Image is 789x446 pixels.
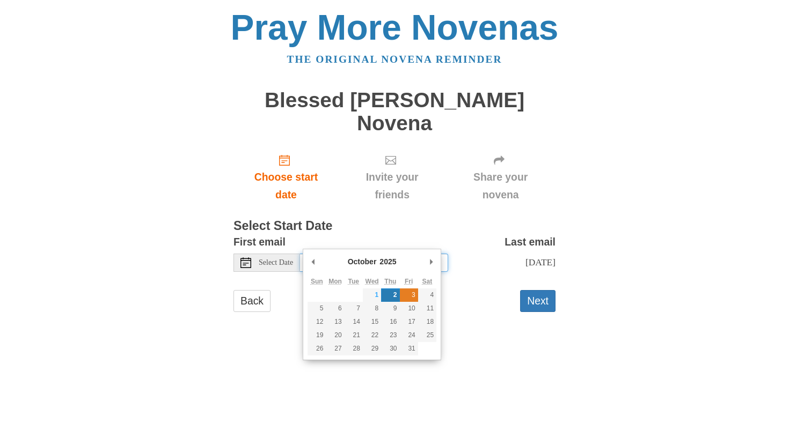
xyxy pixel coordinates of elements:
[326,315,344,329] button: 13
[308,254,318,270] button: Previous Month
[418,329,436,342] button: 25
[418,302,436,315] button: 11
[418,288,436,302] button: 4
[233,145,339,209] a: Choose start date
[233,219,556,233] h3: Select Start Date
[326,329,344,342] button: 20
[345,315,363,329] button: 14
[308,315,326,329] button: 12
[345,329,363,342] button: 21
[308,329,326,342] button: 19
[400,342,418,355] button: 31
[384,278,396,285] abbr: Thursday
[244,168,328,204] span: Choose start date
[381,329,399,342] button: 23
[366,278,379,285] abbr: Wednesday
[349,168,435,204] span: Invite your friends
[381,342,399,355] button: 30
[363,302,381,315] button: 8
[363,329,381,342] button: 22
[422,278,433,285] abbr: Saturday
[418,315,436,329] button: 18
[300,254,448,272] input: Use the arrow keys to pick a date
[326,302,344,315] button: 6
[400,302,418,315] button: 10
[363,288,381,302] button: 1
[233,290,271,312] a: Back
[311,278,323,285] abbr: Sunday
[231,8,559,47] a: Pray More Novenas
[405,278,413,285] abbr: Friday
[345,302,363,315] button: 7
[346,254,378,270] div: October
[328,278,342,285] abbr: Monday
[363,342,381,355] button: 29
[520,290,556,312] button: Next
[233,89,556,135] h1: Blessed [PERSON_NAME] Novena
[233,233,286,251] label: First email
[400,329,418,342] button: 24
[505,233,556,251] label: Last email
[445,145,556,209] div: Click "Next" to confirm your start date first.
[456,168,545,204] span: Share your novena
[308,342,326,355] button: 26
[400,288,418,302] button: 3
[400,315,418,329] button: 17
[525,257,556,267] span: [DATE]
[308,302,326,315] button: 5
[326,342,344,355] button: 27
[426,254,436,270] button: Next Month
[345,342,363,355] button: 28
[381,288,399,302] button: 2
[363,315,381,329] button: 15
[259,259,293,266] span: Select Date
[348,278,359,285] abbr: Tuesday
[339,145,445,209] div: Click "Next" to confirm your start date first.
[381,315,399,329] button: 16
[381,302,399,315] button: 9
[287,54,502,65] a: The original novena reminder
[378,254,398,270] div: 2025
